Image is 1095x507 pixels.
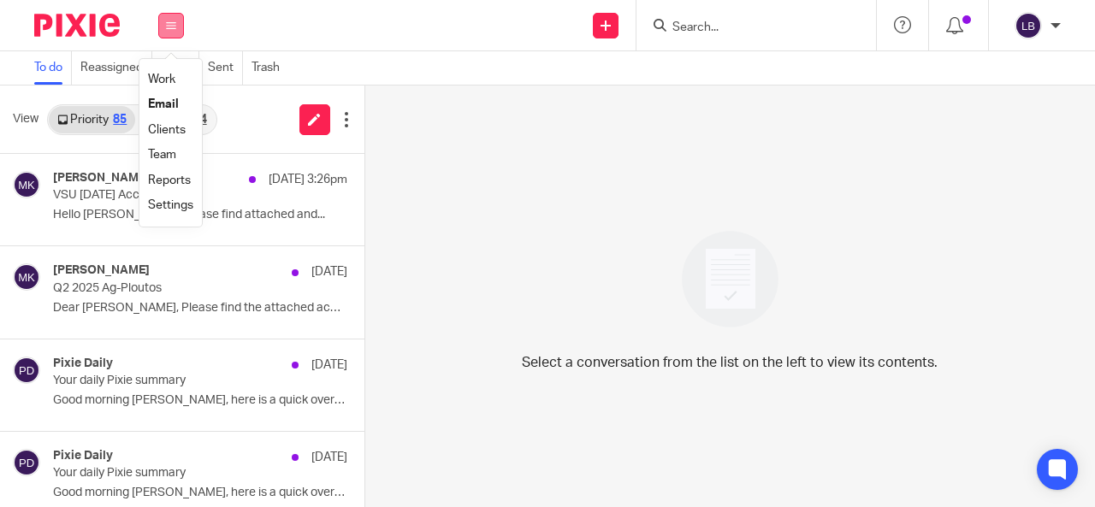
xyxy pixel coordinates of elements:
[34,14,120,37] img: Pixie
[148,199,193,211] a: Settings
[208,51,243,85] a: Sent
[53,393,347,408] p: Good morning [PERSON_NAME], here is a quick overview of...
[53,281,288,296] p: Q2 2025 Ag-Ploutos
[135,106,215,133] a: Other74
[53,301,347,315] p: Dear [PERSON_NAME], Please find the attached accounts....
[53,188,288,203] p: VSU [DATE] Accounts
[53,374,288,388] p: Your daily Pixie summary
[148,98,179,110] a: Email
[34,51,72,85] a: To do
[13,171,40,198] img: svg%3E
[252,51,288,85] a: Trash
[53,357,113,371] h4: Pixie Daily
[311,357,347,374] p: [DATE]
[80,51,152,85] a: Reassigned
[13,449,40,476] img: svg%3E
[13,110,38,128] span: View
[148,174,191,186] a: Reports
[53,486,347,500] p: Good morning [PERSON_NAME], here is a quick overview of...
[311,263,347,280] p: [DATE]
[13,357,40,384] img: svg%3E
[13,263,40,291] img: svg%3E
[148,124,186,136] a: Clients
[161,51,199,85] a: Done
[53,466,288,480] p: Your daily Pixie summary
[148,149,176,161] a: Team
[53,171,150,186] h4: [PERSON_NAME]
[671,220,790,339] img: image
[269,171,347,188] p: [DATE] 3:26pm
[53,449,113,463] h4: Pixie Daily
[53,263,150,278] h4: [PERSON_NAME]
[148,74,175,85] a: Work
[113,114,127,126] div: 85
[522,352,938,373] p: Select a conversation from the list on the left to view its contents.
[1015,12,1042,39] img: svg%3E
[671,21,825,36] input: Search
[311,449,347,466] p: [DATE]
[49,106,135,133] a: Priority85
[53,208,347,222] p: Hello [PERSON_NAME], Please find attached and...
